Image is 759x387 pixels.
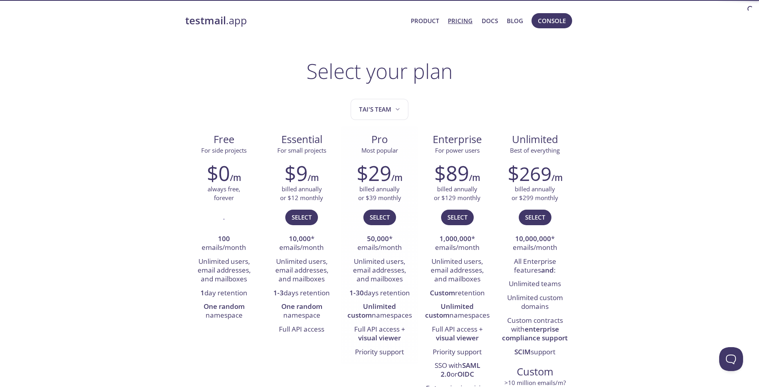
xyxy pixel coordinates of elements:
[430,288,455,297] strong: Custom
[289,234,311,243] strong: 10,000
[269,133,334,146] span: Essential
[510,146,560,154] span: Best of everything
[185,14,226,28] strong: testmail
[207,161,230,185] h2: $0
[367,234,389,243] strong: 50,000
[306,59,453,83] h1: Select your plan
[200,288,204,297] strong: 1
[347,302,396,320] strong: Unlimited custom
[191,255,257,287] li: Unlimited users, email addresses, and mailboxes
[439,234,471,243] strong: 1,000,000
[447,212,467,222] span: Select
[201,146,247,154] span: For side projects
[424,323,490,346] li: Full API access +
[351,99,408,120] button: Tai's team
[411,16,439,26] a: Product
[363,210,396,225] button: Select
[191,232,257,255] li: emails/month
[277,146,326,154] span: For small projects
[519,161,551,187] span: 269
[285,210,318,225] button: Select
[424,346,490,359] li: Priority support
[349,288,364,297] strong: 1-30
[391,171,402,185] h6: /m
[347,346,412,359] li: Priority support
[204,302,245,311] strong: One random
[502,314,568,346] li: Custom contracts with
[424,255,490,287] li: Unlimited users, email addresses, and mailboxes
[502,365,567,379] span: Custom
[424,232,490,255] li: * emails/month
[434,185,481,202] p: billed annually or $129 monthly
[191,300,257,323] li: namespace
[502,255,568,278] li: All Enterprise features :
[358,185,401,202] p: billed annually or $39 monthly
[719,347,743,371] iframe: Help Scout Beacon - Open
[508,161,551,185] h2: $
[507,16,523,26] a: Blog
[347,287,412,300] li: days retention
[269,287,335,300] li: days retention
[448,16,473,26] a: Pricing
[269,323,335,336] li: Full API access
[424,300,490,323] li: namespaces
[192,133,257,146] span: Free
[370,212,390,222] span: Select
[269,232,335,255] li: * emails/month
[185,14,405,28] a: testmail.app
[273,288,284,297] strong: 1-3
[218,234,230,243] strong: 100
[347,232,412,255] li: * emails/month
[531,13,572,28] button: Console
[441,361,480,379] strong: SAML 2.0
[424,359,490,382] li: SSO with or
[357,161,391,185] h2: $29
[538,16,566,26] span: Console
[541,265,554,275] strong: and
[361,146,398,154] span: Most popular
[347,300,412,323] li: namespaces
[347,255,412,287] li: Unlimited users, email addresses, and mailboxes
[551,171,563,185] h6: /m
[502,291,568,314] li: Unlimited custom domains
[502,232,568,255] li: * emails/month
[359,104,402,115] span: Tai's team
[525,212,545,222] span: Select
[434,161,469,185] h2: $89
[435,146,480,154] span: For power users
[347,323,412,346] li: Full API access +
[269,300,335,323] li: namespace
[502,346,568,359] li: support
[191,287,257,300] li: day retention
[425,133,490,146] span: Enterprise
[208,185,240,202] p: always free, forever
[504,379,566,387] span: > 10 million emails/m?
[292,212,312,222] span: Select
[482,16,498,26] a: Docs
[436,333,479,342] strong: visual viewer
[441,210,474,225] button: Select
[515,234,551,243] strong: 10,000,000
[512,185,558,202] p: billed annually or $299 monthly
[358,333,401,342] strong: visual viewer
[424,287,490,300] li: retention
[519,210,551,225] button: Select
[502,324,568,342] strong: enterprise compliance support
[469,171,480,185] h6: /m
[280,185,323,202] p: billed annually or $12 monthly
[281,302,322,311] strong: One random
[512,132,558,146] span: Unlimited
[230,171,241,185] h6: /m
[502,277,568,291] li: Unlimited teams
[284,161,308,185] h2: $9
[347,133,412,146] span: Pro
[269,255,335,287] li: Unlimited users, email addresses, and mailboxes
[308,171,319,185] h6: /m
[425,302,474,320] strong: Unlimited custom
[457,369,474,379] strong: OIDC
[514,347,531,356] strong: SCIM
